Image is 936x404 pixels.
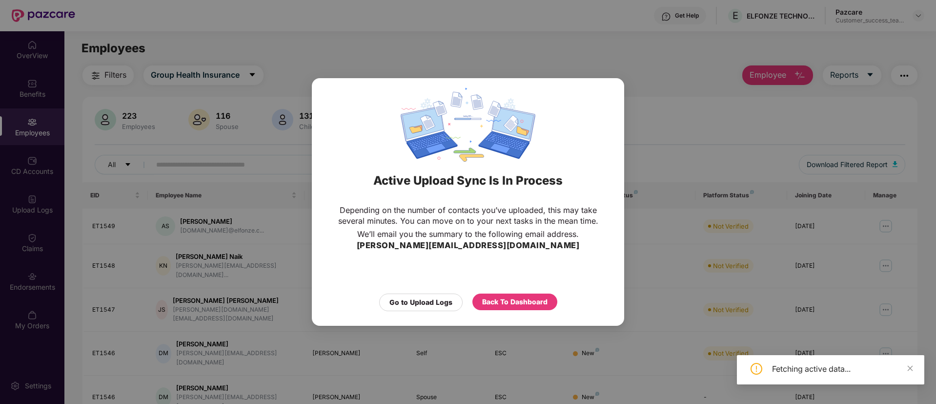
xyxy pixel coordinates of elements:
[401,88,535,162] img: svg+xml;base64,PHN2ZyBpZD0iRGF0YV9zeW5jaW5nIiB4bWxucz0iaHR0cDovL3d3dy53My5vcmcvMjAwMC9zdmciIHdpZH...
[389,297,452,308] div: Go to Upload Logs
[324,162,612,200] div: Active Upload Sync Is In Process
[907,365,914,372] span: close
[772,363,913,375] div: Fetching active data...
[482,297,548,307] div: Back To Dashboard
[751,363,762,375] span: exclamation-circle
[357,239,580,252] h3: [PERSON_NAME][EMAIL_ADDRESS][DOMAIN_NAME]
[357,229,579,239] p: We’ll email you the summary to the following email address.
[331,205,605,226] p: Depending on the number of contacts you’ve uploaded, this may take several minutes. You can move ...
